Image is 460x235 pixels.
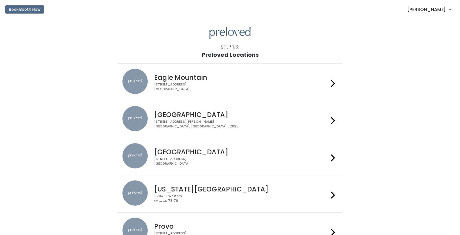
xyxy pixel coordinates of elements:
[209,27,251,39] img: preloved logo
[154,185,328,193] h4: [US_STATE][GEOGRAPHIC_DATA]
[154,82,328,91] div: [STREET_ADDRESS] [GEOGRAPHIC_DATA]
[122,69,337,96] a: preloved location Eagle Mountain [STREET_ADDRESS][GEOGRAPHIC_DATA]
[154,74,328,81] h4: Eagle Mountain
[154,194,328,203] div: 11704 S. Western OKC, OK 73170
[407,6,446,13] span: [PERSON_NAME]
[122,69,148,94] img: preloved location
[5,3,44,16] a: Book Booth Now
[122,143,337,170] a: preloved location [GEOGRAPHIC_DATA] [STREET_ADDRESS][GEOGRAPHIC_DATA]
[122,180,148,206] img: preloved location
[154,148,328,156] h4: [GEOGRAPHIC_DATA]
[5,5,44,14] button: Book Booth Now
[202,52,259,58] h1: Preloved Locations
[154,120,328,129] div: [STREET_ADDRESS][PERSON_NAME] [GEOGRAPHIC_DATA], [GEOGRAPHIC_DATA] 62025
[401,3,457,16] a: [PERSON_NAME]
[154,111,328,118] h4: [GEOGRAPHIC_DATA]
[154,157,328,166] div: [STREET_ADDRESS] [GEOGRAPHIC_DATA]
[122,106,148,131] img: preloved location
[122,106,337,133] a: preloved location [GEOGRAPHIC_DATA] [STREET_ADDRESS][PERSON_NAME][GEOGRAPHIC_DATA], [GEOGRAPHIC_D...
[122,180,337,207] a: preloved location [US_STATE][GEOGRAPHIC_DATA] 11704 S. WesternOKC, OK 73170
[154,223,328,230] h4: Provo
[221,44,239,50] div: Step 1/3:
[122,143,148,168] img: preloved location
